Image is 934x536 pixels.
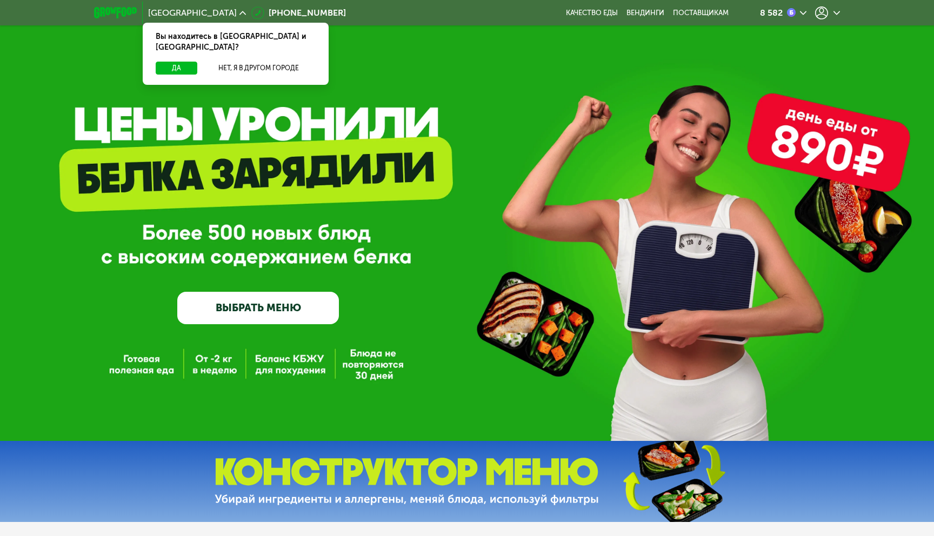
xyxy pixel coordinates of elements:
[566,9,618,17] a: Качество еды
[760,9,783,17] div: 8 582
[156,62,197,75] button: Да
[202,62,316,75] button: Нет, я в другом городе
[143,23,329,62] div: Вы находитесь в [GEOGRAPHIC_DATA] и [GEOGRAPHIC_DATA]?
[177,292,339,324] a: ВЫБРАТЬ МЕНЮ
[251,6,346,19] a: [PHONE_NUMBER]
[626,9,664,17] a: Вендинги
[673,9,729,17] div: поставщикам
[148,9,237,17] span: [GEOGRAPHIC_DATA]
